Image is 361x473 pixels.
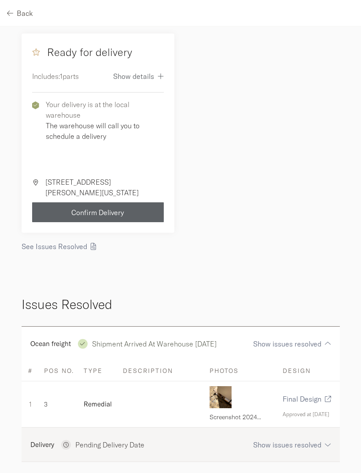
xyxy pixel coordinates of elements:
th: Photos [205,361,278,381]
button: See Issues Resolved [22,236,96,256]
span: Show issues resolved [253,340,321,347]
button: Show details [113,66,164,86]
p: Screenshot 2024... [210,412,261,422]
button: Confirm Delivery [32,202,164,222]
span: Confirm Delivery [71,209,124,216]
button: Back [7,3,33,23]
p: Ocean freight [30,339,71,349]
p: Remedial [84,399,113,410]
h4: Ready for delivery [32,44,132,60]
h3: Issues Resolved [22,295,340,314]
img: user-files%2Fuser%7Ccknyzl88m14869322v8wh0z8zc6q%2Fprojects%2Fcllaz76m700um5b0stj7aqxpw%2FScreens... [210,386,232,408]
span: Show details [113,73,154,80]
button: Show issues resolved [253,334,331,354]
p: 1 [26,399,35,410]
span: Final Design [283,395,321,402]
p: Approved at [DATE] [283,409,335,420]
button: Final Design [283,389,331,409]
p: Includes: 1 parts [32,71,79,82]
th: Design [278,361,339,381]
p: Delivery [30,439,54,450]
span: See Issues Resolved [22,243,87,250]
p: The warehouse will call you to schedule a delivery [46,120,164,142]
button: Show issues resolved [253,435,331,454]
th: Description [118,361,204,381]
p: [STREET_ADDRESS][PERSON_NAME][US_STATE] [45,177,164,198]
p: Pending Delivery Date [75,439,144,450]
span: Back [17,10,33,17]
span: Show issues resolved [253,441,321,448]
th: # [22,361,40,381]
th: Type [79,361,118,381]
p: Your delivery is at the local warehouse [46,99,164,120]
th: Pos No. [39,361,79,381]
p: Shipment arrived at warehouse [DATE] [92,339,217,349]
p: 3 [44,399,74,410]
